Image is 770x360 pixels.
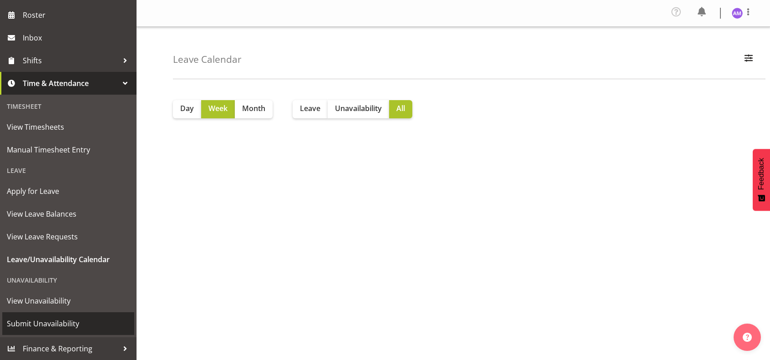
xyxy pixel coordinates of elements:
span: Month [242,103,265,114]
div: Unavailability [2,271,134,289]
div: Leave [2,161,134,180]
button: Day [173,100,201,118]
a: Submit Unavailability [2,312,134,335]
a: View Unavailability [2,289,134,312]
span: Time & Attendance [23,76,118,90]
span: Inbox [23,31,132,45]
img: amal-makan1835.jpg [732,8,743,19]
span: Roster [23,8,132,22]
span: Shifts [23,54,118,67]
span: Day [180,103,194,114]
button: Unavailability [328,100,389,118]
span: Unavailability [335,103,382,114]
span: Apply for Leave [7,184,130,198]
span: Week [208,103,228,114]
span: View Leave Balances [7,207,130,221]
span: Manual Timesheet Entry [7,143,130,157]
button: Month [235,100,273,118]
span: Finance & Reporting [23,342,118,355]
img: help-xxl-2.png [743,333,752,342]
span: View Unavailability [7,294,130,308]
button: All [389,100,412,118]
span: Leave/Unavailability Calendar [7,253,130,266]
span: All [396,103,405,114]
span: Submit Unavailability [7,317,130,330]
a: View Leave Balances [2,203,134,225]
span: Leave [300,103,320,114]
a: Manual Timesheet Entry [2,138,134,161]
a: View Timesheets [2,116,134,138]
h4: Leave Calendar [173,54,242,65]
button: Feedback - Show survey [753,149,770,211]
a: View Leave Requests [2,225,134,248]
span: View Leave Requests [7,230,130,243]
a: Leave/Unavailability Calendar [2,248,134,271]
span: Feedback [757,158,765,190]
button: Filter Employees [739,50,758,70]
a: Apply for Leave [2,180,134,203]
span: View Timesheets [7,120,130,134]
button: Week [201,100,235,118]
div: Timesheet [2,97,134,116]
button: Leave [293,100,328,118]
